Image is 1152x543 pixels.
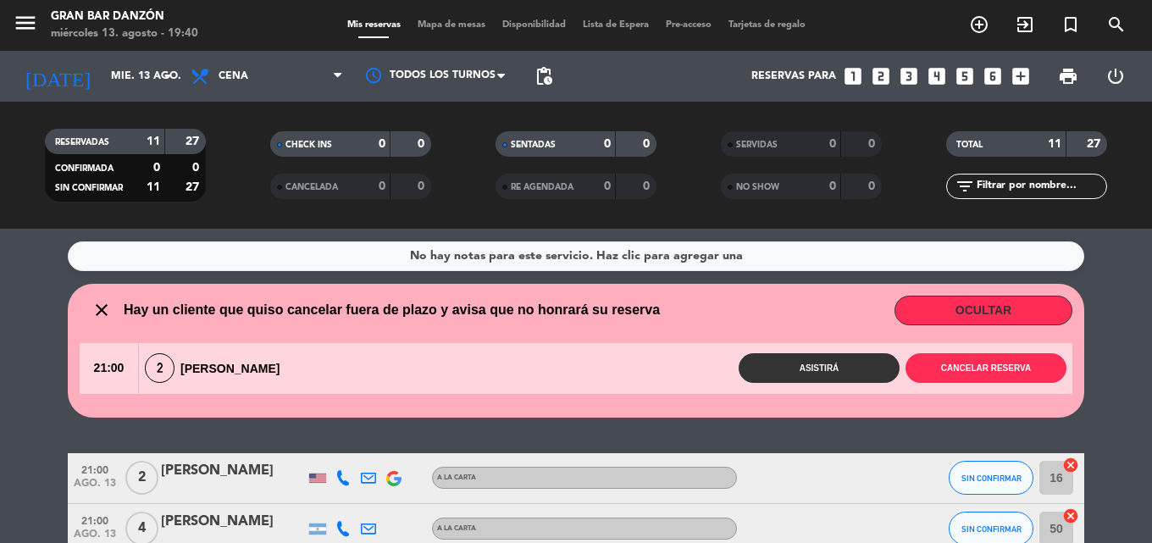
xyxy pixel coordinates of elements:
i: cancel [1062,457,1079,474]
div: [PERSON_NAME] [161,511,305,533]
strong: 27 [1087,138,1104,150]
strong: 0 [153,162,160,174]
button: menu [13,10,38,42]
span: RE AGENDADA [511,183,573,191]
i: [DATE] [13,58,102,95]
i: add_circle_outline [969,14,989,35]
strong: 11 [147,181,160,193]
strong: 11 [147,136,160,147]
i: looks_6 [982,65,1004,87]
span: A LA CARTA [437,525,476,532]
i: cancel [1062,507,1079,524]
span: CHECK INS [285,141,332,149]
span: pending_actions [534,66,554,86]
strong: 0 [418,138,428,150]
div: [PERSON_NAME] [161,460,305,482]
span: SENTADAS [511,141,556,149]
strong: 0 [604,138,611,150]
i: add_box [1010,65,1032,87]
strong: 27 [186,136,202,147]
span: CANCELADA [285,183,338,191]
span: 2 [145,353,174,383]
span: Cena [219,70,248,82]
i: looks_5 [954,65,976,87]
button: SIN CONFIRMAR [949,461,1033,495]
strong: 0 [192,162,202,174]
span: 21:00 [74,459,116,479]
i: exit_to_app [1015,14,1035,35]
span: Mapa de mesas [409,20,494,30]
span: A LA CARTA [437,474,476,481]
i: filter_list [955,176,975,197]
div: Gran Bar Danzón [51,8,198,25]
strong: 27 [186,181,202,193]
i: looks_3 [898,65,920,87]
span: Reservas para [751,70,836,82]
span: SERVIDAS [736,141,778,149]
div: [PERSON_NAME] [139,353,295,383]
span: Tarjetas de regalo [720,20,814,30]
span: 2 [125,461,158,495]
strong: 0 [643,138,653,150]
div: LOG OUT [1092,51,1139,102]
span: print [1058,66,1078,86]
span: Pre-acceso [657,20,720,30]
span: 21:00 [80,343,138,394]
div: miércoles 13. agosto - 19:40 [51,25,198,42]
i: looks_two [870,65,892,87]
span: SIN CONFIRMAR [961,474,1022,483]
button: Asistirá [739,353,900,383]
strong: 0 [379,138,385,150]
i: looks_4 [926,65,948,87]
span: SIN CONFIRMAR [961,524,1022,534]
strong: 0 [604,180,611,192]
span: Hay un cliente que quiso cancelar fuera de plazo y avisa que no honrará su reserva [124,299,660,321]
span: TOTAL [956,141,983,149]
div: No hay notas para este servicio. Haz clic para agregar una [410,247,743,266]
strong: 11 [1048,138,1061,150]
i: turned_in_not [1061,14,1081,35]
i: menu [13,10,38,36]
span: RESERVADAS [55,138,109,147]
i: search [1106,14,1127,35]
strong: 0 [829,138,836,150]
span: Lista de Espera [574,20,657,30]
i: power_settings_new [1105,66,1126,86]
span: NO SHOW [736,183,779,191]
strong: 0 [643,180,653,192]
input: Filtrar por nombre... [975,177,1106,196]
strong: 0 [868,180,878,192]
strong: 0 [868,138,878,150]
span: ago. 13 [74,478,116,497]
strong: 0 [418,180,428,192]
i: looks_one [842,65,864,87]
span: Disponibilidad [494,20,574,30]
span: Mis reservas [339,20,409,30]
span: CONFIRMADA [55,164,114,173]
button: Cancelar reserva [906,353,1066,383]
img: google-logo.png [386,471,402,486]
span: SIN CONFIRMAR [55,184,123,192]
strong: 0 [829,180,836,192]
button: OCULTAR [894,296,1072,325]
i: close [91,300,112,320]
i: arrow_drop_down [158,66,178,86]
span: 21:00 [74,510,116,529]
strong: 0 [379,180,385,192]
